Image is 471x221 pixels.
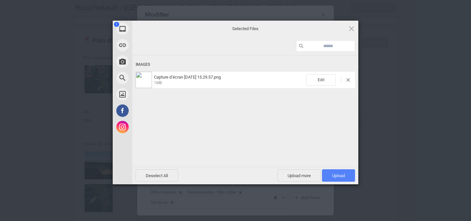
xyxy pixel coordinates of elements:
div: Facebook [113,102,191,119]
span: 1 [114,22,119,27]
span: Edit [306,74,336,86]
span: Capture d’écran 2025-08-11 à 15.29.57.png [152,75,306,85]
span: Click here or hit ESC to close picker [348,25,355,32]
div: Web Search [113,70,191,86]
div: Instagram [113,119,191,135]
span: Deselect All [136,169,178,182]
div: Take Photo [113,53,191,70]
span: Upload [322,169,355,182]
div: Images [136,59,355,71]
span: Capture d’écran [DATE] 15.29.57.png [154,75,221,80]
div: My Device [113,21,191,37]
span: 1MB [154,81,162,85]
img: 492c611c-8c29-4df5-934c-72598b9f5096 [136,72,152,88]
div: Unsplash [113,86,191,102]
div: Link (URL) [113,37,191,53]
span: Selected Files [180,26,311,31]
span: Upload [332,173,345,178]
span: Upload more [277,169,321,182]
